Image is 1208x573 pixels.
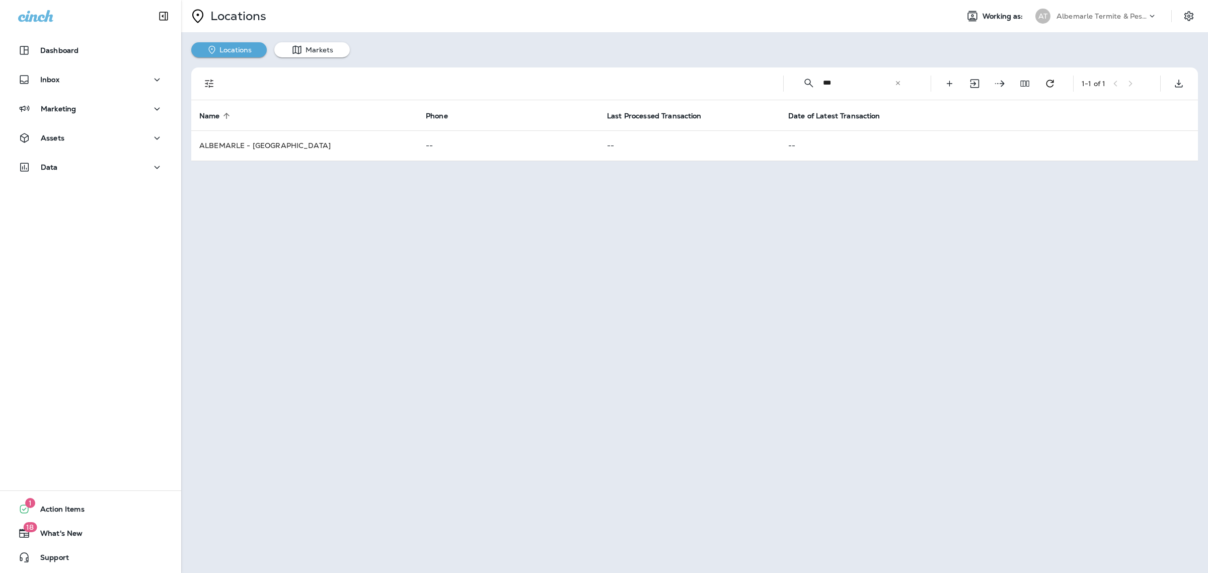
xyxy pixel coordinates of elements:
[1169,74,1189,94] button: Export as CSV
[1040,78,1060,87] span: Refresh transaction statistics
[10,547,171,567] button: Support
[10,128,171,148] button: Assets
[939,74,959,94] button: Create Location
[41,134,64,142] p: Assets
[30,529,83,541] span: What's New
[788,141,1190,150] p: --
[426,141,591,150] p: --
[964,74,985,94] button: Import Locations
[149,6,178,26] button: Collapse Sidebar
[274,42,350,57] button: Markets
[788,112,880,120] span: Date of Latest Transaction
[607,112,702,120] span: Last Processed Transaction
[1035,9,1050,24] div: AT
[1056,12,1147,20] p: Albemarle Termite & Pest Control
[10,69,171,90] button: Inbox
[10,523,171,543] button: 18What's New
[191,42,267,57] button: Locations
[199,74,219,94] button: Filters
[199,112,220,120] span: Name
[799,73,819,93] button: Collapse Search
[41,163,58,171] p: Data
[30,553,69,565] span: Support
[607,141,772,150] p: --
[788,111,893,120] span: Date of Latest Transaction
[426,112,448,120] span: Phone
[25,498,35,508] span: 1
[426,111,461,120] span: Phone
[10,40,171,60] button: Dashboard
[30,505,85,517] span: Action Items
[41,105,76,113] p: Marketing
[10,99,171,119] button: Marketing
[1015,74,1035,94] button: Edit Fields
[199,111,233,120] span: Name
[1180,7,1198,25] button: Settings
[607,111,715,120] span: Last Processed Transaction
[983,12,1025,21] span: Working as:
[191,130,418,161] td: ALBEMARLE - [GEOGRAPHIC_DATA]
[206,9,266,24] p: Locations
[1082,80,1105,88] div: 1 - 1 of 1
[23,522,37,532] span: 18
[40,76,59,84] p: Inbox
[10,157,171,177] button: Data
[990,74,1010,94] button: Bulk Edit
[40,46,79,54] p: Dashboard
[10,499,171,519] button: 1Action Items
